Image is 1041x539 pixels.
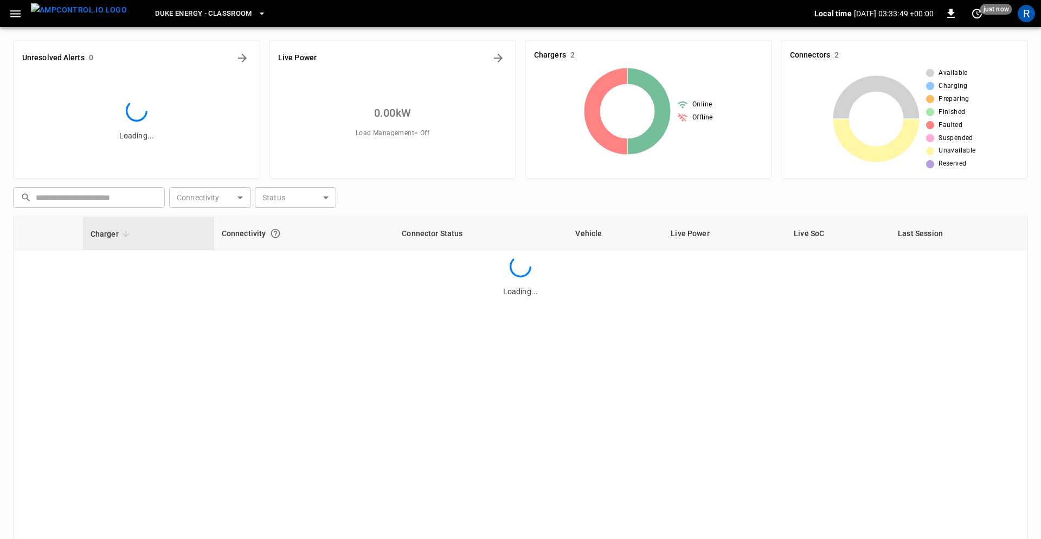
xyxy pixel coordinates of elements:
[939,94,969,105] span: Preparing
[119,131,154,140] span: Loading...
[31,3,127,17] img: ampcontrol.io logo
[692,99,712,110] span: Online
[663,217,786,250] th: Live Power
[155,8,252,20] span: Duke Energy - Classroom
[1018,5,1035,22] div: profile-icon
[790,49,830,61] h6: Connectors
[939,120,962,131] span: Faulted
[278,52,317,64] h6: Live Power
[503,287,538,296] span: Loading...
[234,49,251,67] button: All Alerts
[374,104,411,122] h6: 0.00 kW
[968,5,986,22] button: set refresh interval
[786,217,890,250] th: Live SoC
[939,68,968,79] span: Available
[222,224,387,243] div: Connectivity
[356,128,429,139] span: Load Management = Off
[22,52,85,64] h6: Unresolved Alerts
[692,112,713,123] span: Offline
[939,81,967,92] span: Charging
[939,158,966,169] span: Reserved
[394,217,568,250] th: Connector Status
[814,8,852,19] p: Local time
[490,49,507,67] button: Energy Overview
[89,52,93,64] h6: 0
[266,224,285,243] button: Connection between the charger and our software.
[568,217,663,250] th: Vehicle
[534,49,566,61] h6: Chargers
[854,8,934,19] p: [DATE] 03:33:49 +00:00
[890,217,1027,250] th: Last Session
[91,227,133,240] span: Charger
[980,4,1012,15] span: just now
[939,133,973,144] span: Suspended
[939,107,965,118] span: Finished
[939,145,975,156] span: Unavailable
[151,3,271,24] button: Duke Energy - Classroom
[834,49,839,61] h6: 2
[570,49,575,61] h6: 2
